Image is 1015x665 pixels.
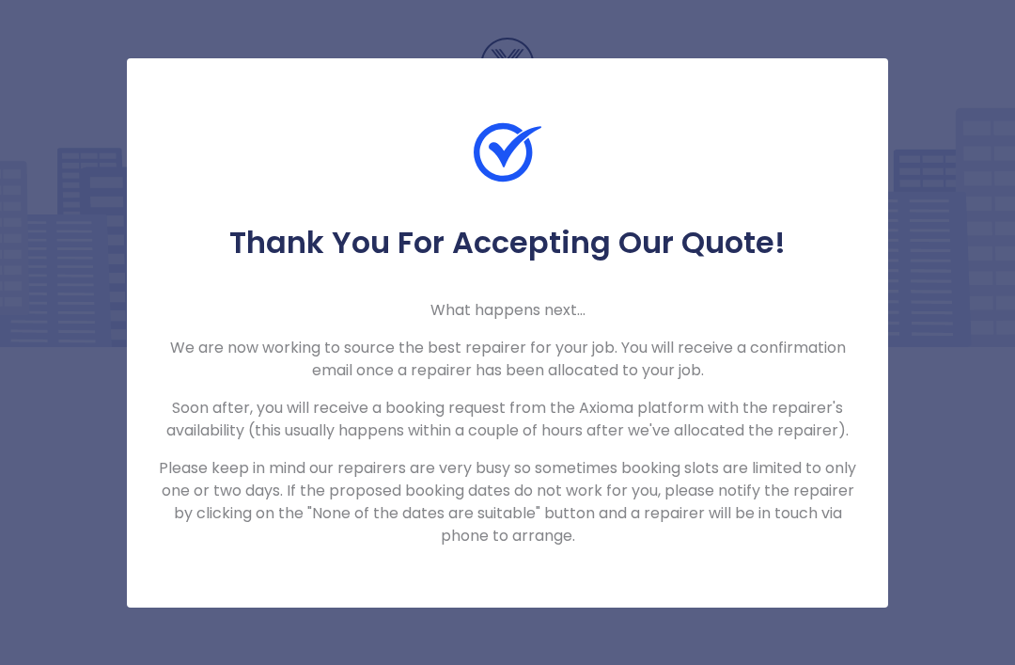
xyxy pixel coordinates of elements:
img: Check [474,119,541,186]
p: What happens next... [157,299,858,322]
p: We are now working to source the best repairer for your job. You will receive a confirmation emai... [157,337,858,382]
p: Please keep in mind our repairers are very busy so sometimes booking slots are limited to only on... [157,457,858,547]
p: Soon after, you will receive a booking request from the Axioma platform with the repairer's avail... [157,397,858,442]
h5: Thank You For Accepting Our Quote! [157,224,858,261]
